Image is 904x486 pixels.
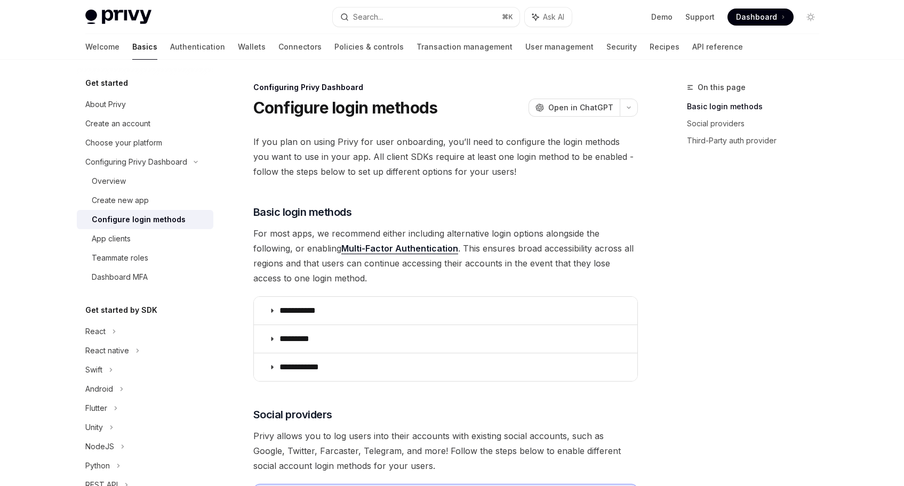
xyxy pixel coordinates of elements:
a: About Privy [77,95,213,114]
span: ⌘ K [502,13,513,21]
span: For most apps, we recommend either including alternative login options alongside the following, o... [253,226,638,286]
div: Create an account [85,117,150,130]
div: Configuring Privy Dashboard [253,82,638,93]
a: Policies & controls [334,34,404,60]
a: Transaction management [417,34,513,60]
a: Social providers [687,115,828,132]
a: Authentication [170,34,225,60]
a: Security [606,34,637,60]
div: Teammate roles [92,252,148,264]
div: React [85,325,106,338]
a: App clients [77,229,213,248]
div: Android [85,383,113,395]
a: Create an account [77,114,213,133]
span: Dashboard [736,12,777,22]
div: NodeJS [85,440,114,453]
a: Basic login methods [687,98,828,115]
div: About Privy [85,98,126,111]
a: Demo [651,12,673,22]
h1: Configure login methods [253,98,438,117]
span: Privy allows you to log users into their accounts with existing social accounts, such as Google, ... [253,428,638,473]
a: Dashboard MFA [77,268,213,287]
a: Connectors [278,34,322,60]
div: Choose your platform [85,136,162,149]
div: Configuring Privy Dashboard [85,156,187,168]
button: Toggle dark mode [802,9,819,26]
a: Wallets [238,34,266,60]
a: Support [685,12,715,22]
button: Open in ChatGPT [529,99,620,117]
a: Basics [132,34,157,60]
a: User management [525,34,594,60]
a: Multi-Factor Authentication [341,243,458,254]
span: If you plan on using Privy for user onboarding, you’ll need to configure the login methods you wa... [253,134,638,179]
span: On this page [698,81,746,94]
span: Social providers [253,407,332,422]
a: Third-Party auth provider [687,132,828,149]
a: Teammate roles [77,248,213,268]
img: light logo [85,10,151,25]
a: Welcome [85,34,119,60]
span: Open in ChatGPT [548,102,613,113]
a: Create new app [77,191,213,210]
span: Ask AI [543,12,564,22]
div: Create new app [92,194,149,207]
span: Basic login methods [253,205,352,220]
button: Ask AI [525,7,572,27]
div: React native [85,344,129,357]
a: Configure login methods [77,210,213,229]
div: App clients [92,232,131,245]
h5: Get started by SDK [85,304,157,317]
div: Python [85,459,110,472]
div: Swift [85,363,102,376]
div: Overview [92,175,126,188]
h5: Get started [85,77,128,90]
a: Recipes [650,34,679,60]
a: Choose your platform [77,133,213,152]
div: Search... [353,11,383,23]
button: Search...⌘K [333,7,519,27]
a: Overview [77,172,213,191]
div: Flutter [85,402,107,415]
div: Unity [85,421,103,434]
a: API reference [692,34,743,60]
a: Dashboard [727,9,794,26]
div: Configure login methods [92,213,186,226]
div: Dashboard MFA [92,271,148,283]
